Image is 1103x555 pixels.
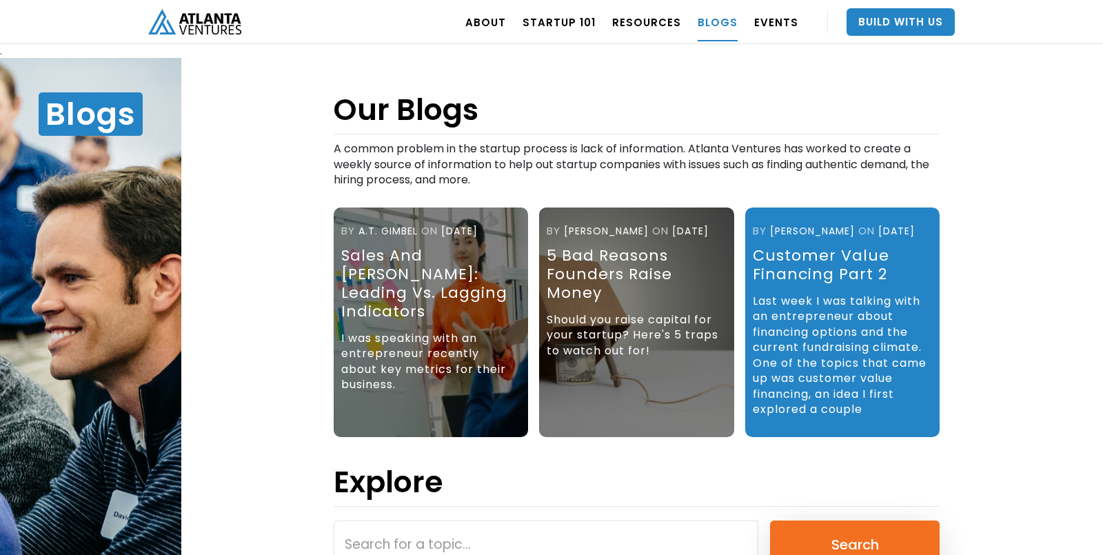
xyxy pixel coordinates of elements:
[847,8,955,36] a: Build With Us
[341,324,516,407] div: I was speaking with an entrepreneur recently about key metrics for their business.
[652,223,669,239] div: ON
[421,223,438,239] div: ON
[672,223,709,239] div: [DATE]
[523,3,596,41] a: Startup 101
[564,223,649,239] div: [PERSON_NAME]
[612,3,681,41] a: RESOURCES
[334,92,940,134] h1: Our Blogs
[334,208,529,437] img: Sales and Churn: leading vs. lagging indicators
[770,223,855,239] div: [PERSON_NAME]
[753,223,767,239] div: by
[753,246,928,283] div: Customer Value Financing Part 2
[334,208,529,437] a: byA.T. GimbelON[DATE]Sales and [PERSON_NAME]: leading vs. lagging indicatorsI was speaking with a...
[539,208,734,437] a: by[PERSON_NAME]ON[DATE]5 Bad Reasons Founders Raise MoneyShould you raise capital for your startu...
[858,223,875,239] div: ON
[334,465,443,499] h1: Explore
[539,208,734,437] img: 5 Bad Reasons Founders Raise Money
[698,3,738,41] a: BLOGS
[334,134,940,202] div: A common problem in the startup process is lack of information. Atlanta Ventures has worked to cr...
[358,223,418,239] div: A.T. Gimbel
[341,223,355,239] div: by
[878,223,915,239] div: [DATE]
[745,208,940,437] a: by[PERSON_NAME]ON[DATE]Customer Value Financing Part 2Last week I was talking with an entrepreneu...
[547,223,560,239] div: by
[753,287,928,432] div: Last week I was talking with an entrepreneur about financing options and the current fundraising ...
[547,246,722,302] div: 5 Bad Reasons Founders Raise Money
[754,3,798,41] a: EVENTS
[441,223,478,239] div: [DATE]
[39,92,143,136] h1: Blogs
[341,246,516,321] div: Sales and [PERSON_NAME]: leading vs. lagging indicators
[465,3,506,41] a: ABOUT
[547,305,722,373] div: Should you raise capital for your startup? Here's 5 traps to watch out for!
